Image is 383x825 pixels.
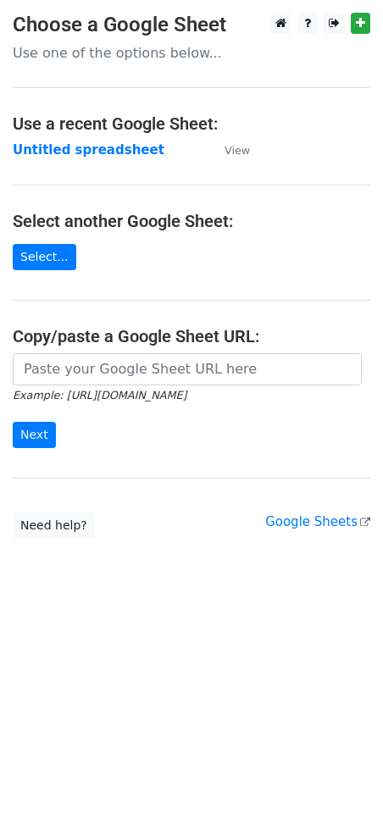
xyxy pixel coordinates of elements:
small: View [225,144,250,157]
a: Google Sheets [265,514,370,529]
a: Select... [13,244,76,270]
small: Example: [URL][DOMAIN_NAME] [13,389,186,401]
input: Next [13,422,56,448]
input: Paste your Google Sheet URL here [13,353,362,385]
h4: Use a recent Google Sheet: [13,114,370,134]
h3: Choose a Google Sheet [13,13,370,37]
h4: Copy/paste a Google Sheet URL: [13,326,370,346]
h4: Select another Google Sheet: [13,211,370,231]
a: View [208,142,250,158]
p: Use one of the options below... [13,44,370,62]
a: Untitled spreadsheet [13,142,164,158]
a: Need help? [13,512,95,539]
